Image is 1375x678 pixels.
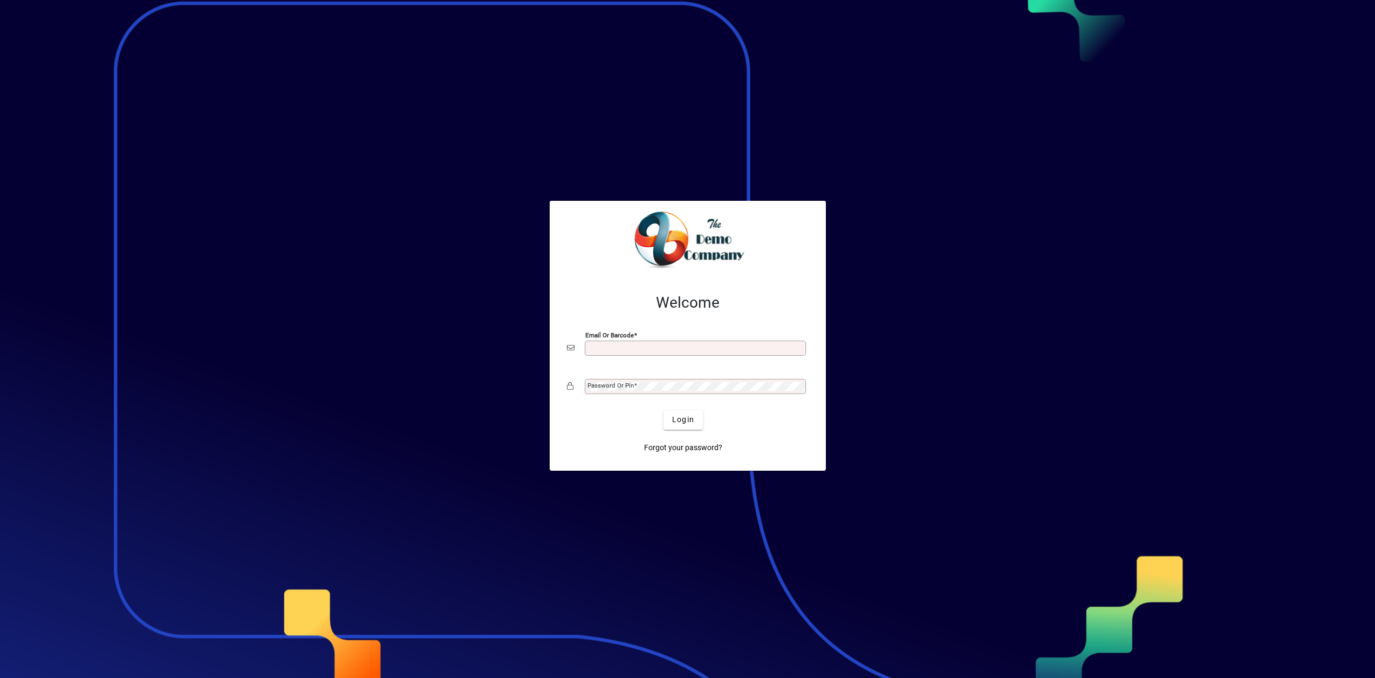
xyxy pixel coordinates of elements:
mat-label: Email or Barcode [585,331,634,338]
span: Login [672,414,694,425]
h2: Welcome [567,294,809,312]
mat-label: Password or Pin [587,382,634,389]
span: Forgot your password? [644,442,722,453]
button: Login [663,410,703,430]
a: Forgot your password? [640,438,727,458]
